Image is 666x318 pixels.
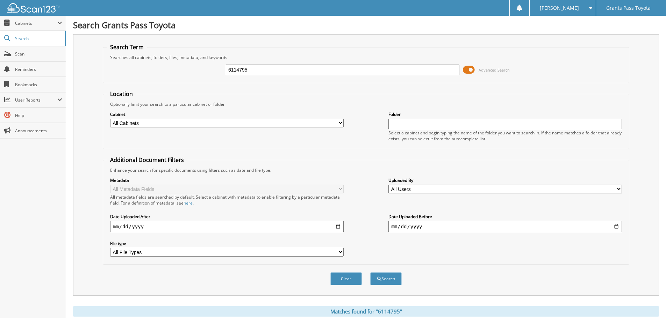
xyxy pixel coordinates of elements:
[388,214,622,220] label: Date Uploaded Before
[107,90,136,98] legend: Location
[479,67,510,73] span: Advanced Search
[15,36,61,42] span: Search
[15,97,57,103] span: User Reports
[388,177,622,183] label: Uploaded By
[15,66,62,72] span: Reminders
[15,128,62,134] span: Announcements
[110,111,344,117] label: Cabinet
[184,200,193,206] a: here
[330,272,362,285] button: Clear
[370,272,402,285] button: Search
[540,6,579,10] span: [PERSON_NAME]
[107,101,625,107] div: Optionally limit your search to a particular cabinet or folder
[15,51,62,57] span: Scan
[107,54,625,60] div: Searches all cabinets, folders, files, metadata, and keywords
[388,221,622,232] input: end
[73,306,659,317] div: Matches found for "6114795"
[15,112,62,118] span: Help
[107,167,625,173] div: Enhance your search for specific documents using filters such as date and file type.
[107,156,187,164] legend: Additional Document Filters
[388,111,622,117] label: Folder
[73,19,659,31] h1: Search Grants Pass Toyota
[110,194,344,206] div: All metadata fields are searched by default. Select a cabinet with metadata to enable filtering b...
[606,6,651,10] span: Grants Pass Toyota
[7,3,59,13] img: scan123-logo-white.svg
[15,20,57,26] span: Cabinets
[107,43,147,51] legend: Search Term
[110,221,344,232] input: start
[388,130,622,142] div: Select a cabinet and begin typing the name of the folder you want to search in. If the name match...
[110,241,344,246] label: File type
[15,82,62,88] span: Bookmarks
[110,214,344,220] label: Date Uploaded After
[110,177,344,183] label: Metadata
